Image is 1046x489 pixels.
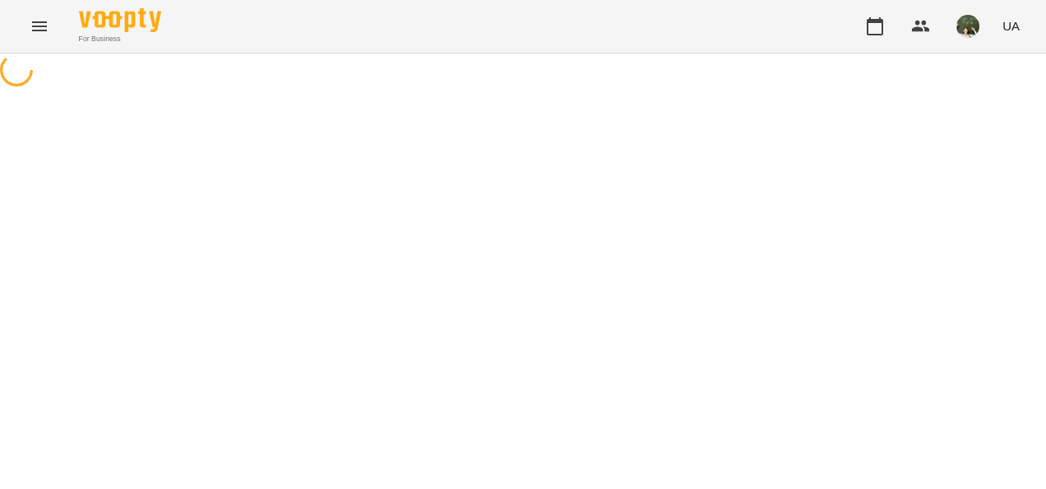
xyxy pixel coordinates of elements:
button: UA [996,11,1026,41]
button: Menu [20,7,59,46]
span: For Business [79,34,161,44]
img: 7f22f8f6d9326e8f8d8bbe533a0e5c13.jpeg [956,15,979,38]
img: Voopty Logo [79,8,161,32]
span: UA [1002,17,1020,35]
